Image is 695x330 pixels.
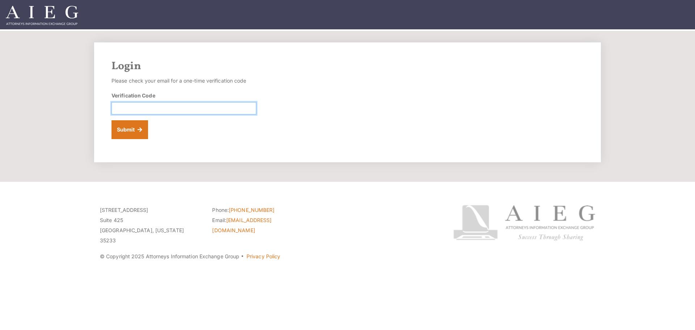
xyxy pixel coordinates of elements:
p: Please check your email for a one-time verification code [111,76,256,86]
p: © Copyright 2025 Attorneys Information Exchange Group [100,251,426,262]
li: Phone: [212,205,313,215]
a: [EMAIL_ADDRESS][DOMAIN_NAME] [212,217,271,233]
img: Attorneys Information Exchange Group logo [453,205,595,241]
img: Attorneys Information Exchange Group [6,6,78,25]
a: [PHONE_NUMBER] [229,207,274,213]
button: Submit [111,120,148,139]
a: Privacy Policy [247,253,280,259]
label: Verification Code [111,92,155,99]
li: Email: [212,215,313,235]
p: [STREET_ADDRESS] Suite 425 [GEOGRAPHIC_DATA], [US_STATE] 35233 [100,205,201,246]
span: · [241,256,244,260]
h2: Login [111,60,584,73]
